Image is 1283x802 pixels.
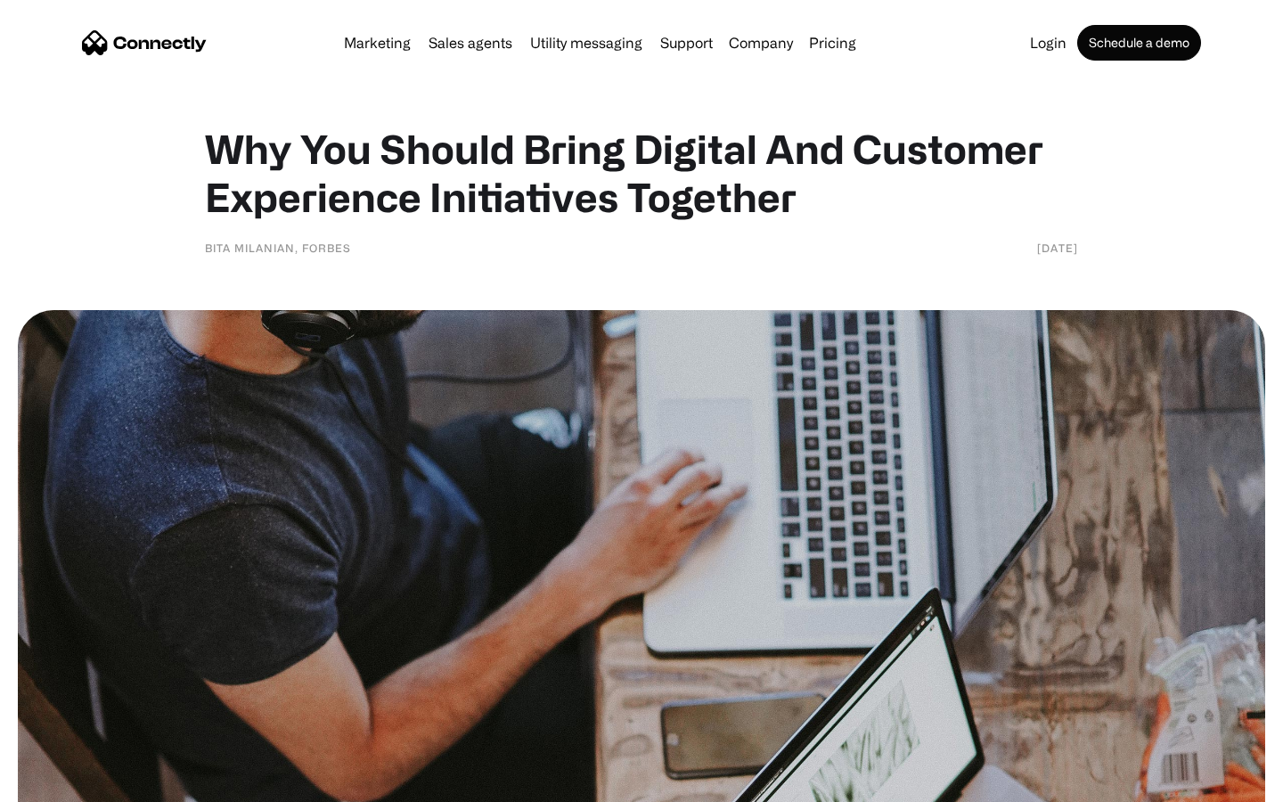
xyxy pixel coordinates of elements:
[18,771,107,796] aside: Language selected: English
[729,30,793,55] div: Company
[205,239,351,257] div: Bita Milanian, Forbes
[421,36,519,50] a: Sales agents
[1077,25,1201,61] a: Schedule a demo
[523,36,650,50] a: Utility messaging
[1037,239,1078,257] div: [DATE]
[36,771,107,796] ul: Language list
[653,36,720,50] a: Support
[205,125,1078,221] h1: Why You Should Bring Digital And Customer Experience Initiatives Together
[337,36,418,50] a: Marketing
[1023,36,1074,50] a: Login
[802,36,863,50] a: Pricing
